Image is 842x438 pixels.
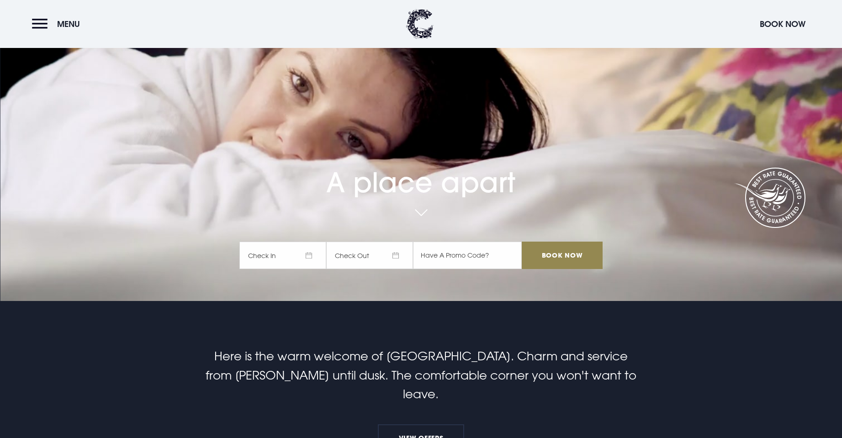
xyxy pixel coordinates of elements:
span: Menu [57,19,80,29]
p: Here is the warm welcome of [GEOGRAPHIC_DATA]. Charm and service from [PERSON_NAME] until dusk. T... [203,347,638,404]
input: Have A Promo Code? [413,242,522,269]
span: Check In [239,242,326,269]
h1: A place apart [239,139,602,199]
button: Book Now [755,14,810,34]
input: Book Now [522,242,602,269]
span: Check Out [326,242,413,269]
button: Menu [32,14,85,34]
img: Clandeboye Lodge [406,9,434,39]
